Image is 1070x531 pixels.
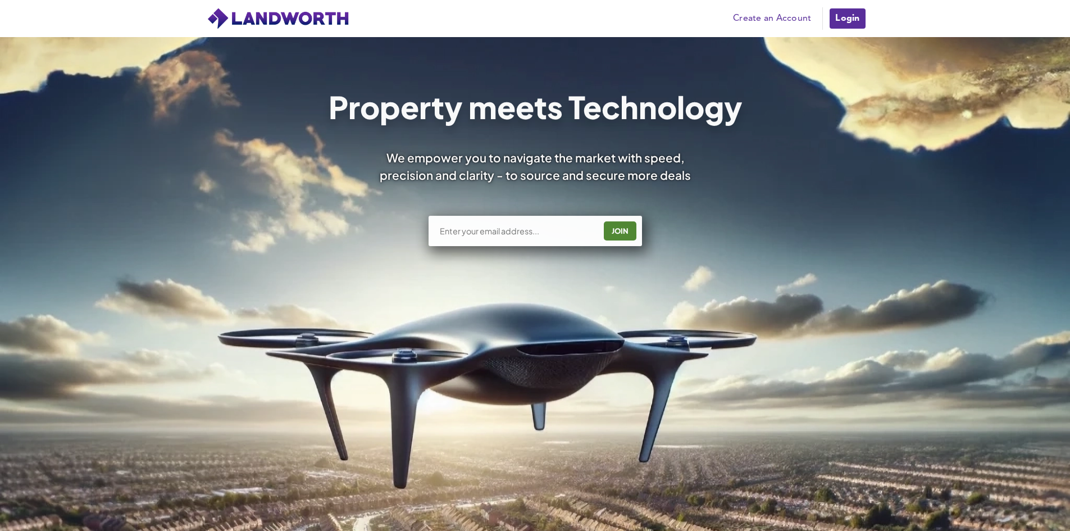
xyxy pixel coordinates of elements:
h1: Property meets Technology [328,92,742,122]
div: We empower you to navigate the market with speed, precision and clarity - to source and secure mo... [365,149,706,184]
a: Create an Account [727,10,817,27]
input: Enter your email address... [439,225,595,237]
button: JOIN [604,221,636,240]
div: JOIN [607,222,633,240]
a: Login [828,7,866,30]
